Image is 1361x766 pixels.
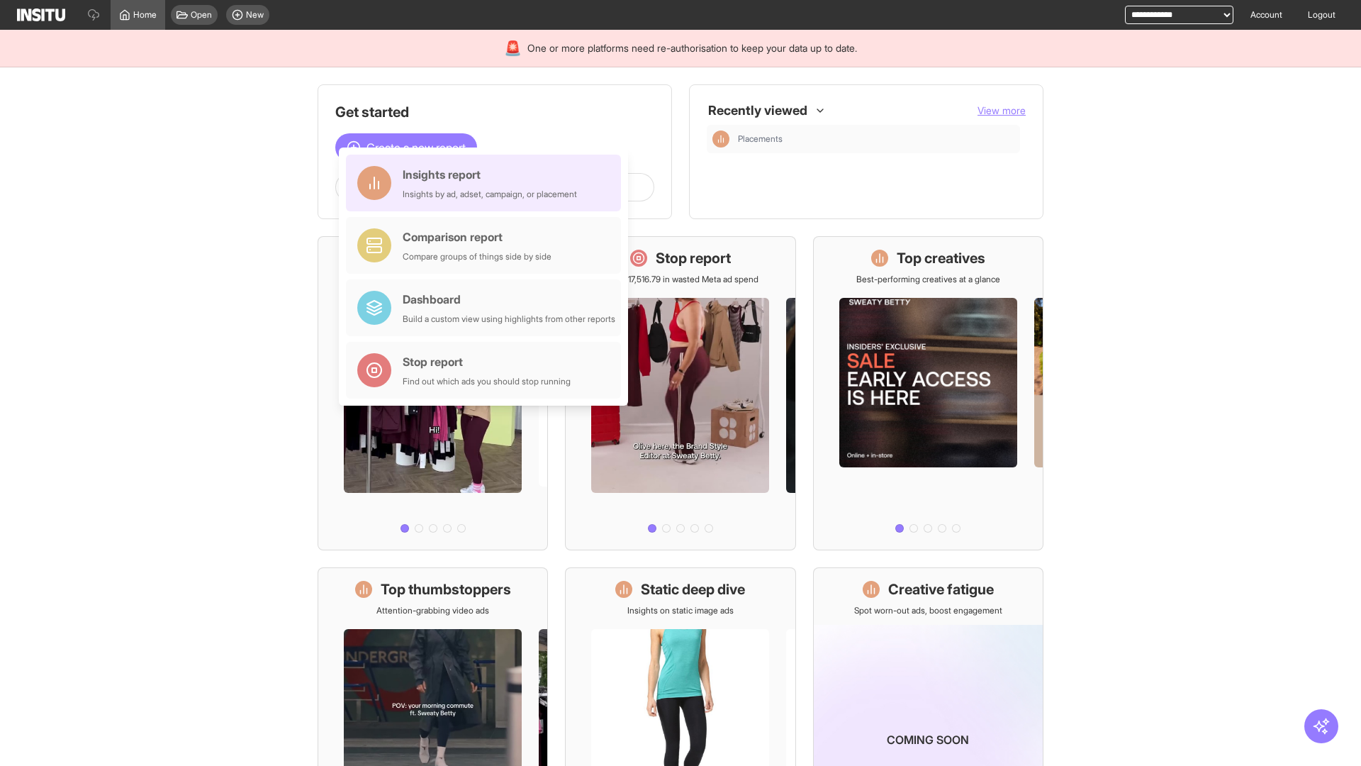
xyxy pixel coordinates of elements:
div: Build a custom view using highlights from other reports [403,313,615,325]
div: Comparison report [403,228,551,245]
h1: Stop report [656,248,731,268]
h1: Top creatives [897,248,985,268]
div: Stop report [403,353,571,370]
div: Find out which ads you should stop running [403,376,571,387]
div: 🚨 [504,38,522,58]
span: Home [133,9,157,21]
p: Attention-grabbing video ads [376,605,489,616]
div: Insights by ad, adset, campaign, or placement [403,189,577,200]
a: What's live nowSee all active ads instantly [318,236,548,550]
h1: Static deep dive [641,579,745,599]
h1: Get started [335,102,654,122]
div: Insights report [403,166,577,183]
img: Logo [17,9,65,21]
div: Compare groups of things side by side [403,251,551,262]
a: Stop reportSave £17,516.79 in wasted Meta ad spend [565,236,795,550]
div: Insights [712,131,729,148]
p: Insights on static image ads [627,605,734,616]
span: Open [191,9,212,21]
p: Save £17,516.79 in wasted Meta ad spend [603,274,758,285]
span: View more [978,104,1026,116]
span: Create a new report [366,139,466,156]
button: View more [978,104,1026,118]
span: Placements [738,133,783,145]
button: Create a new report [335,133,477,162]
p: Best-performing creatives at a glance [856,274,1000,285]
a: Top creativesBest-performing creatives at a glance [813,236,1043,550]
span: One or more platforms need re-authorisation to keep your data up to date. [527,41,857,55]
h1: Top thumbstoppers [381,579,511,599]
span: New [246,9,264,21]
div: Dashboard [403,291,615,308]
span: Placements [738,133,1014,145]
